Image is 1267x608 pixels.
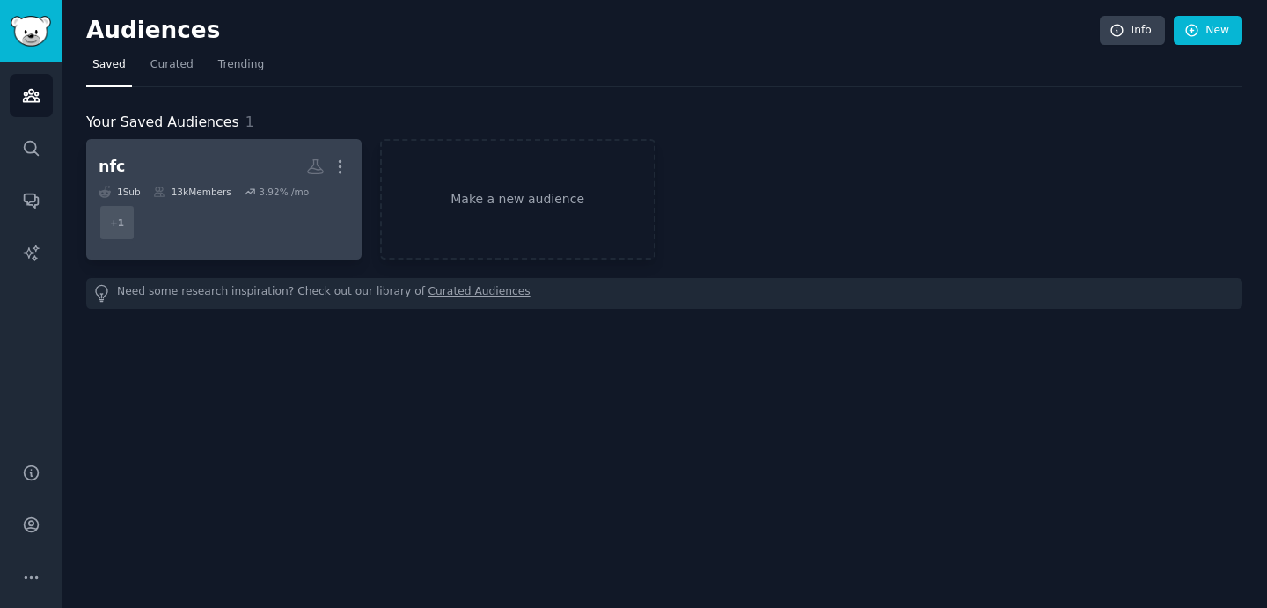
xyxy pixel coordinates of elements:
[259,186,309,198] div: 3.92 % /mo
[99,186,141,198] div: 1 Sub
[1174,16,1242,46] a: New
[380,139,655,260] a: Make a new audience
[11,16,51,47] img: GummySearch logo
[92,57,126,73] span: Saved
[144,51,200,87] a: Curated
[99,156,125,178] div: nfc
[86,278,1242,309] div: Need some research inspiration? Check out our library of
[99,204,135,241] div: + 1
[150,57,194,73] span: Curated
[86,139,362,260] a: nfc1Sub13kMembers3.92% /mo+1
[245,114,254,130] span: 1
[1100,16,1165,46] a: Info
[86,51,132,87] a: Saved
[218,57,264,73] span: Trending
[86,17,1100,45] h2: Audiences
[428,284,531,303] a: Curated Audiences
[153,186,231,198] div: 13k Members
[86,112,239,134] span: Your Saved Audiences
[212,51,270,87] a: Trending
